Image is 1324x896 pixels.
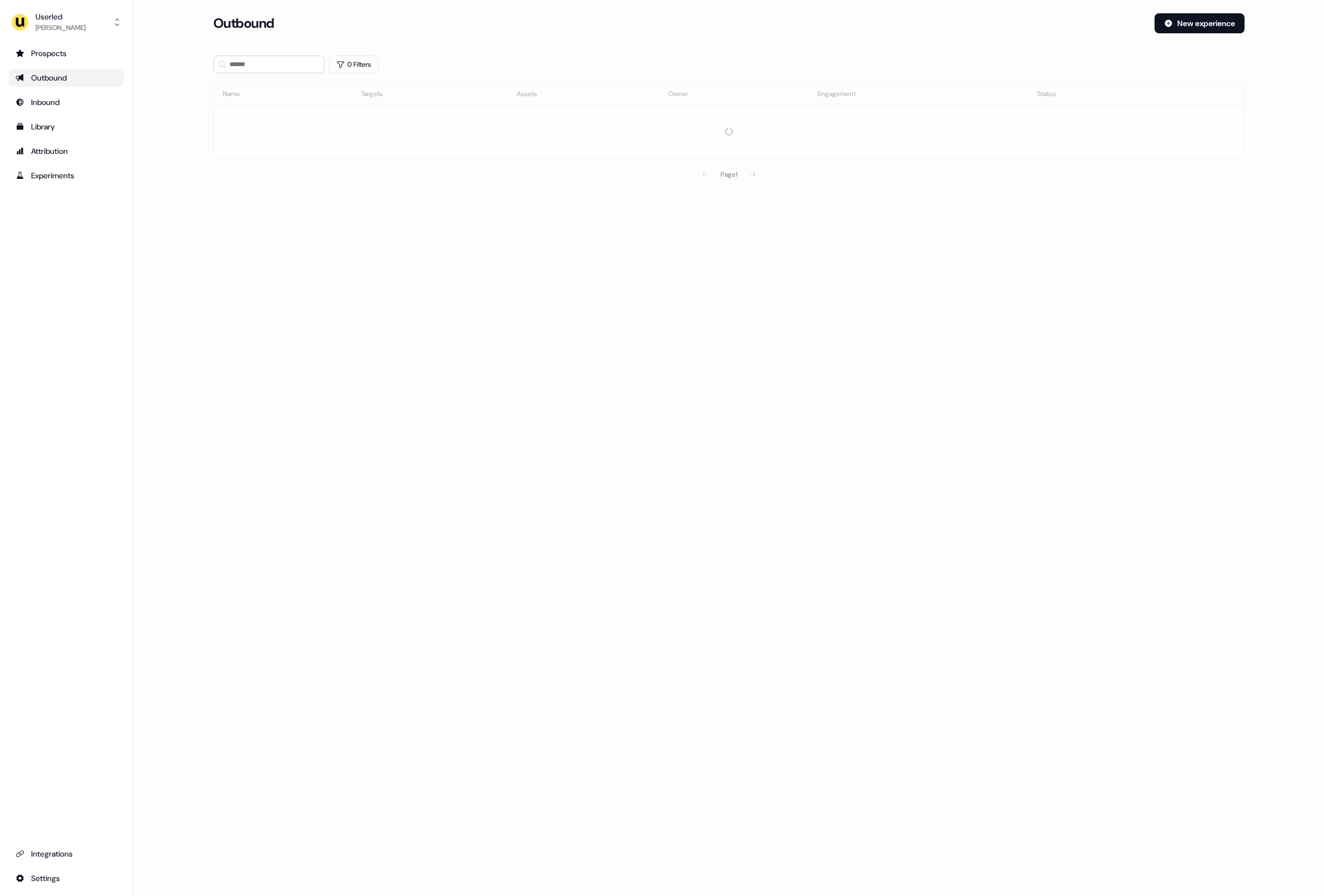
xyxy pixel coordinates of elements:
[16,121,117,132] div: Library
[16,48,117,59] div: Prospects
[36,11,86,22] div: Userled
[329,56,378,73] button: 0 Filters
[9,142,124,160] a: Go to attribution
[16,848,117,859] div: Integrations
[16,146,117,157] div: Attribution
[36,22,86,33] div: [PERSON_NAME]
[16,170,117,181] div: Experiments
[9,845,124,863] a: Go to integrations
[9,118,124,136] a: Go to templates
[16,873,117,884] div: Settings
[9,9,124,36] button: Userled[PERSON_NAME]
[213,15,274,32] h3: Outbound
[9,44,124,62] a: Go to prospects
[9,869,124,887] a: Go to integrations
[9,167,124,184] a: Go to experiments
[9,93,124,111] a: Go to Inbound
[1155,13,1245,33] button: New experience
[9,69,124,87] a: Go to outbound experience
[16,97,117,108] div: Inbound
[16,72,117,83] div: Outbound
